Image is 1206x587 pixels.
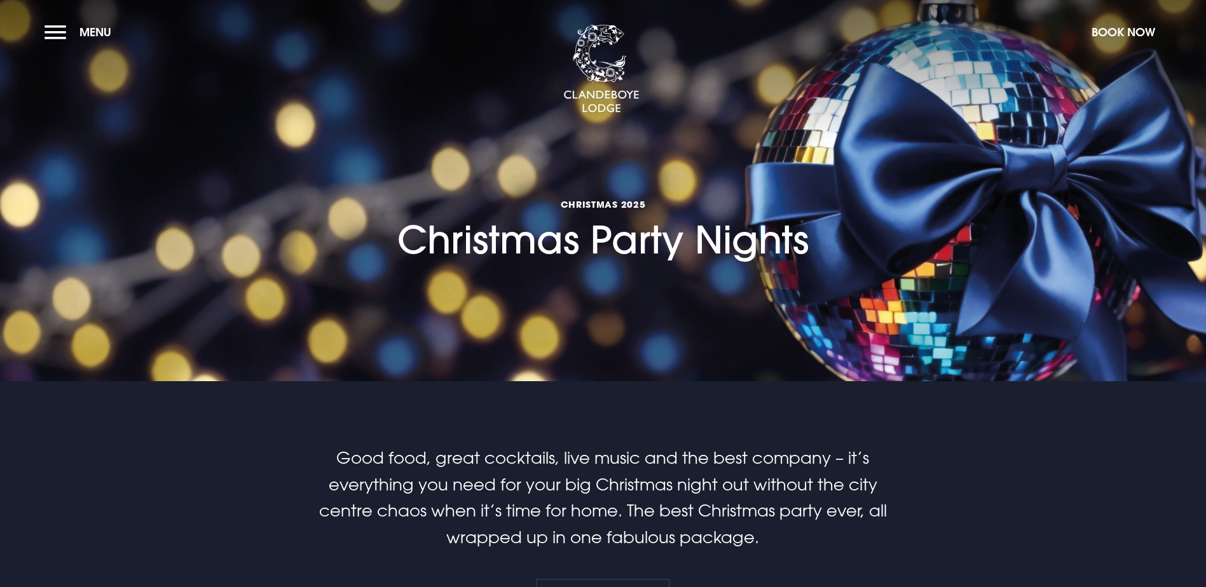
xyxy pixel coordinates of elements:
[397,125,809,262] h1: Christmas Party Nights
[563,25,640,114] img: Clandeboye Lodge
[300,445,905,550] p: Good food, great cocktails, live music and the best company – it’s everything you need for your b...
[45,18,118,46] button: Menu
[397,198,809,210] span: Christmas 2025
[1085,18,1161,46] button: Book Now
[79,25,111,39] span: Menu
